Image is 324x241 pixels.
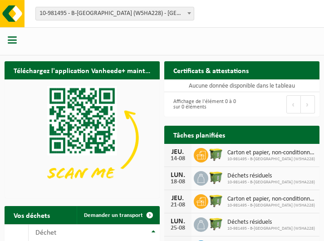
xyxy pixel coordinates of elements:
span: 10-981495 - B-ST GARE MARCHIENNE AU PONT (W5HA228) - MARCHIENNE-AU-PONT [35,7,194,20]
img: WB-1100-HPE-GN-51 [208,147,224,162]
span: Déchets résiduels [227,172,315,180]
h2: Téléchargez l'application Vanheede+ maintenant! [5,61,160,79]
img: WB-1100-HPE-GN-51 [208,193,224,208]
button: Previous [286,95,301,113]
div: LUN. [169,218,187,225]
div: 14-08 [169,156,187,162]
h2: Tâches planifiées [164,126,234,143]
h2: Certificats & attestations [164,61,258,79]
div: 21-08 [169,202,187,208]
span: Carton et papier, non-conditionné (industriel) [227,196,315,203]
img: WB-1100-HPE-GN-51 [208,170,224,185]
div: 18-08 [169,179,187,185]
div: 25-08 [169,225,187,231]
span: 10-981495 - B-[GEOGRAPHIC_DATA] (W5HA228) [227,157,315,162]
a: Demander un transport [77,206,159,224]
span: Déchet [35,229,56,236]
span: Carton et papier, non-conditionné (industriel) [227,149,315,157]
span: Déchets résiduels [227,219,315,226]
span: 10-981495 - B-ST GARE MARCHIENNE AU PONT (W5HA228) - MARCHIENNE-AU-PONT [36,7,194,20]
h2: Vos déchets [5,206,59,224]
div: LUN. [169,172,187,179]
img: WB-1100-HPE-GN-51 [208,216,224,231]
span: 10-981495 - B-[GEOGRAPHIC_DATA] (W5HA228) [227,226,315,231]
span: Demander un transport [84,212,143,218]
div: JEU. [169,195,187,202]
img: Download de VHEPlus App [5,79,160,196]
div: Affichage de l'élément 0 à 0 sur 0 éléments [169,94,237,114]
button: Next [301,95,315,113]
span: 10-981495 - B-[GEOGRAPHIC_DATA] (W5HA228) [227,203,315,208]
span: 10-981495 - B-[GEOGRAPHIC_DATA] (W5HA228) [227,180,315,185]
div: JEU. [169,148,187,156]
td: Aucune donnée disponible dans le tableau [164,79,319,92]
